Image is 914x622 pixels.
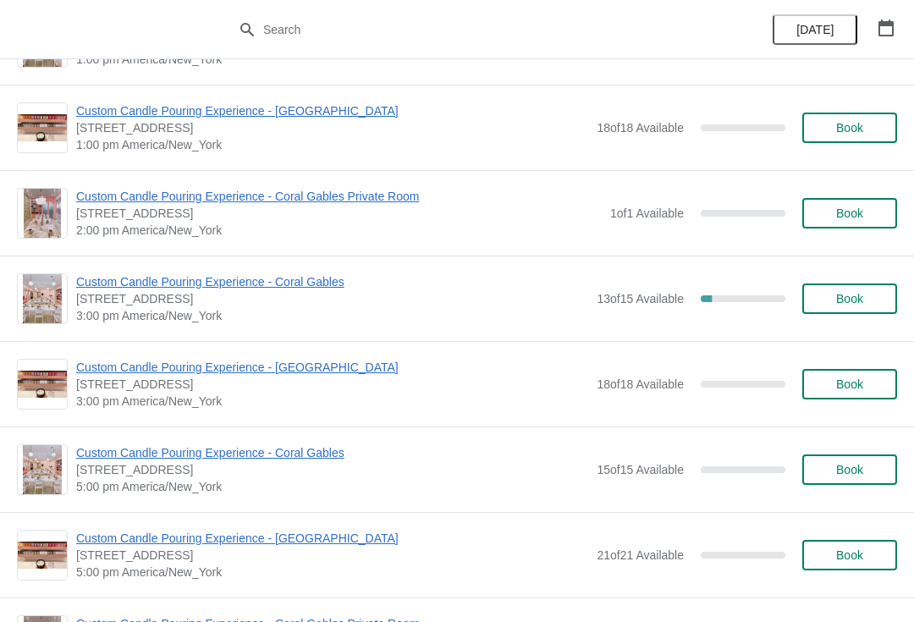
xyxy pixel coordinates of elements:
[796,23,834,36] span: [DATE]
[76,393,588,410] span: 3:00 pm America/New_York
[836,121,863,135] span: Book
[836,463,863,476] span: Book
[836,548,863,562] span: Book
[76,376,588,393] span: [STREET_ADDRESS]
[610,206,684,220] span: 1 of 1 Available
[836,206,863,220] span: Book
[836,292,863,305] span: Book
[802,454,897,485] button: Book
[76,136,588,153] span: 1:00 pm America/New_York
[76,290,588,307] span: [STREET_ADDRESS]
[76,564,588,581] span: 5:00 pm America/New_York
[23,274,63,323] img: Custom Candle Pouring Experience - Coral Gables | 154 Giralda Avenue, Coral Gables, FL, USA | 3:0...
[76,307,588,324] span: 3:00 pm America/New_York
[76,119,588,136] span: [STREET_ADDRESS]
[836,377,863,391] span: Book
[76,359,588,376] span: Custom Candle Pouring Experience - [GEOGRAPHIC_DATA]
[76,222,602,239] span: 2:00 pm America/New_York
[597,121,684,135] span: 18 of 18 Available
[76,205,602,222] span: [STREET_ADDRESS]
[773,14,857,45] button: [DATE]
[18,542,67,570] img: Custom Candle Pouring Experience - Fort Lauderdale | 914 East Las Olas Boulevard, Fort Lauderdale...
[802,369,897,399] button: Book
[76,461,588,478] span: [STREET_ADDRESS]
[76,478,588,495] span: 5:00 pm America/New_York
[76,51,588,68] span: 1:00 pm America/New_York
[76,547,588,564] span: [STREET_ADDRESS]
[802,198,897,228] button: Book
[802,283,897,314] button: Book
[24,189,61,238] img: Custom Candle Pouring Experience - Coral Gables Private Room | 154 Giralda Avenue, Coral Gables, ...
[18,114,67,142] img: Custom Candle Pouring Experience - Fort Lauderdale | 914 East Las Olas Boulevard, Fort Lauderdale...
[76,102,588,119] span: Custom Candle Pouring Experience - [GEOGRAPHIC_DATA]
[23,445,63,494] img: Custom Candle Pouring Experience - Coral Gables | 154 Giralda Avenue, Coral Gables, FL, USA | 5:0...
[76,273,588,290] span: Custom Candle Pouring Experience - Coral Gables
[18,371,67,399] img: Custom Candle Pouring Experience - Fort Lauderdale | 914 East Las Olas Boulevard, Fort Lauderdale...
[597,463,684,476] span: 15 of 15 Available
[802,113,897,143] button: Book
[76,530,588,547] span: Custom Candle Pouring Experience - [GEOGRAPHIC_DATA]
[76,188,602,205] span: Custom Candle Pouring Experience - Coral Gables Private Room
[76,444,588,461] span: Custom Candle Pouring Experience - Coral Gables
[262,14,685,45] input: Search
[597,548,684,562] span: 21 of 21 Available
[597,377,684,391] span: 18 of 18 Available
[597,292,684,305] span: 13 of 15 Available
[802,540,897,570] button: Book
